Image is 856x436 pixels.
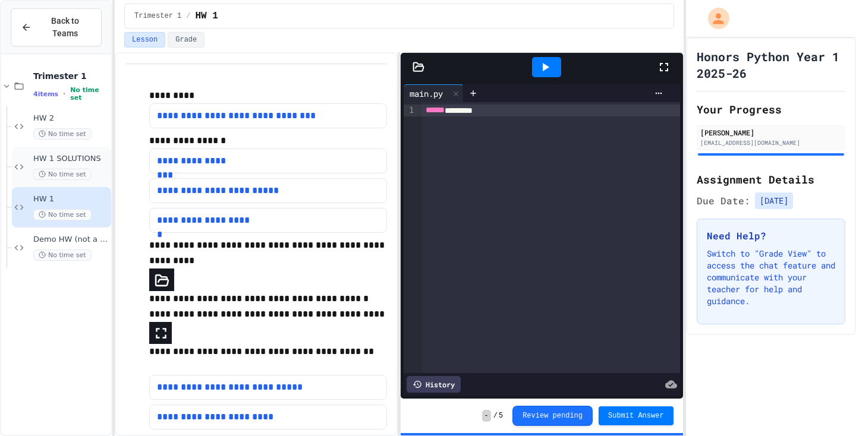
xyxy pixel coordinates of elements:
[697,101,845,118] h2: Your Progress
[33,169,92,180] span: No time set
[599,406,674,425] button: Submit Answer
[134,11,181,21] span: Trimester 1
[33,90,58,98] span: 4 items
[70,86,109,102] span: No time set
[482,410,491,422] span: -
[124,32,165,48] button: Lesson
[33,71,109,81] span: Trimester 1
[707,248,835,307] p: Switch to "Grade View" to access the chat feature and communicate with your teacher for help and ...
[63,89,65,99] span: •
[33,128,92,140] span: No time set
[407,376,461,393] div: History
[697,48,845,81] h1: Honors Python Year 1 2025-26
[11,8,102,46] button: Back to Teams
[404,105,416,116] div: 1
[499,411,503,421] span: 5
[700,127,842,138] div: [PERSON_NAME]
[186,11,190,21] span: /
[168,32,204,48] button: Grade
[33,209,92,220] span: No time set
[404,84,464,102] div: main.py
[39,15,92,40] span: Back to Teams
[707,229,835,243] h3: Need Help?
[195,9,218,23] span: HW 1
[33,113,109,124] span: HW 2
[697,194,750,208] span: Due Date:
[700,138,842,147] div: [EMAIL_ADDRESS][DOMAIN_NAME]
[755,192,793,209] span: [DATE]
[33,154,109,164] span: HW 1 SOLUTIONS
[493,411,498,421] span: /
[33,249,92,261] span: No time set
[33,194,109,204] span: HW 1
[697,171,845,188] h2: Assignment Details
[695,5,732,32] div: My Account
[33,235,109,245] span: Demo HW (not a real one)
[512,406,593,426] button: Review pending
[608,411,664,421] span: Submit Answer
[404,87,449,100] div: main.py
